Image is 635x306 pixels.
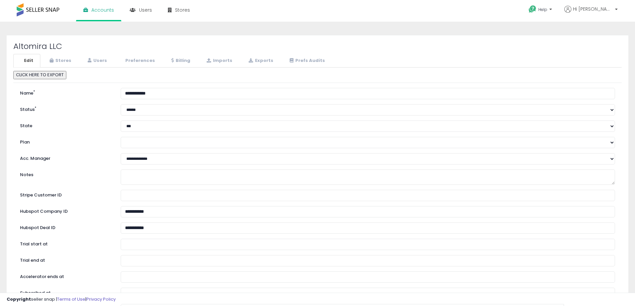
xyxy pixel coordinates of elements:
span: Stores [175,7,190,13]
label: Trial end at [15,255,116,264]
a: Exports [240,54,280,68]
label: Acc. Manager [15,153,116,162]
label: Subscribed at [15,288,116,296]
label: Plan [15,137,116,146]
strong: Copyright [7,296,31,302]
div: seller snap | | [7,296,116,303]
a: Privacy Policy [86,296,116,302]
a: Imports [198,54,239,68]
label: Accelerator ends at [15,271,116,280]
a: Prefs Audits [281,54,332,68]
span: Users [139,7,152,13]
label: State [15,121,116,129]
label: Name [15,88,116,97]
label: Status [15,104,116,113]
span: Accounts [91,7,114,13]
span: Hi [PERSON_NAME] [573,6,613,12]
i: Get Help [528,5,537,13]
a: Users [79,54,114,68]
label: Trial start at [15,239,116,247]
a: Preferences [115,54,162,68]
a: Terms of Use [57,296,85,302]
a: Hi [PERSON_NAME] [564,6,618,21]
label: Notes [15,169,116,178]
h2: Altomira LLC [13,42,622,51]
label: Hubspot Deal ID [15,222,116,231]
a: Stores [41,54,78,68]
button: CLICK HERE TO EXPORT [13,71,66,79]
span: Help [538,7,547,12]
a: Edit [13,54,40,68]
label: Stripe Customer ID [15,190,116,198]
label: Hubspot Company ID [15,206,116,215]
a: Billing [163,54,197,68]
